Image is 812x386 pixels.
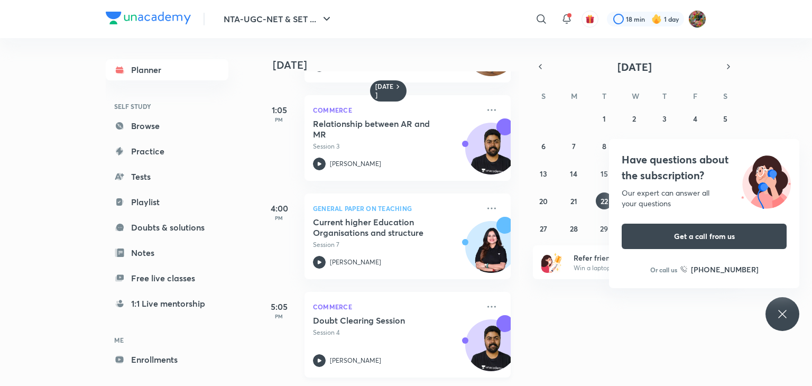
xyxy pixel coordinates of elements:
img: Kumkum Bhamra [688,10,706,28]
abbr: Saturday [723,91,727,101]
a: Browse [106,115,228,136]
img: referral [541,252,562,273]
button: July 11, 2025 [687,137,704,154]
img: Company Logo [106,12,191,24]
abbr: July 2, 2025 [632,114,636,124]
a: Planner [106,59,228,80]
img: Avatar [466,325,516,376]
button: [DATE] [548,59,721,74]
h6: [DATE] [375,82,394,99]
img: ttu_illustration_new.svg [733,152,799,209]
abbr: July 20, 2025 [539,196,548,206]
p: General Paper on Teaching [313,202,479,215]
abbr: July 28, 2025 [570,224,578,234]
abbr: July 29, 2025 [600,224,608,234]
h6: [PHONE_NUMBER] [691,264,759,275]
button: July 8, 2025 [596,137,613,154]
h4: [DATE] [273,59,521,71]
img: avatar [585,14,595,24]
button: July 15, 2025 [596,165,613,182]
a: [PHONE_NUMBER] [680,264,759,275]
button: July 13, 2025 [535,165,552,182]
h5: 1:05 [258,104,300,116]
abbr: July 7, 2025 [572,141,576,151]
h5: 5:05 [258,300,300,313]
a: Notes [106,242,228,263]
button: July 27, 2025 [535,220,552,237]
p: Commerce [313,300,479,313]
button: July 3, 2025 [656,110,673,127]
abbr: July 3, 2025 [662,114,667,124]
p: [PERSON_NAME] [330,159,381,169]
abbr: July 1, 2025 [603,114,606,124]
abbr: Wednesday [632,91,639,101]
p: Win a laptop, vouchers & more [574,263,704,273]
h6: SELF STUDY [106,97,228,115]
p: [PERSON_NAME] [330,356,381,365]
button: July 10, 2025 [656,137,673,154]
button: July 7, 2025 [565,137,582,154]
h6: ME [106,331,228,349]
button: July 5, 2025 [717,110,734,127]
abbr: July 13, 2025 [540,169,547,179]
p: Session 7 [313,240,479,250]
a: Free live classes [106,268,228,289]
a: Company Logo [106,12,191,27]
h5: 4:00 [258,202,300,215]
a: Playlist [106,191,228,213]
p: Or call us [650,265,677,274]
abbr: July 8, 2025 [602,141,606,151]
abbr: July 15, 2025 [601,169,608,179]
abbr: Monday [571,91,577,101]
abbr: July 4, 2025 [693,114,697,124]
p: Session 4 [313,328,479,337]
a: Practice [106,141,228,162]
img: streak [651,14,662,24]
button: July 2, 2025 [626,110,643,127]
div: Our expert can answer all your questions [622,188,787,209]
abbr: July 6, 2025 [541,141,546,151]
abbr: July 5, 2025 [723,114,727,124]
p: Session 3 [313,142,479,151]
button: Get a call from us [622,224,787,249]
abbr: Friday [693,91,697,101]
button: July 14, 2025 [565,165,582,182]
a: Doubts & solutions [106,217,228,238]
button: July 12, 2025 [717,137,734,154]
a: Tests [106,166,228,187]
button: July 22, 2025 [596,192,613,209]
abbr: Tuesday [602,91,606,101]
h4: Have questions about the subscription? [622,152,787,183]
button: July 20, 2025 [535,192,552,209]
p: PM [258,116,300,123]
abbr: July 14, 2025 [570,169,577,179]
img: Avatar [466,128,516,179]
button: July 6, 2025 [535,137,552,154]
a: Enrollments [106,349,228,370]
abbr: July 27, 2025 [540,224,547,234]
h6: Refer friends [574,252,704,263]
abbr: Thursday [662,91,667,101]
button: NTA-UGC-NET & SET ... [217,8,339,30]
p: PM [258,313,300,319]
img: Avatar [466,227,516,278]
span: [DATE] [617,60,652,74]
button: July 21, 2025 [565,192,582,209]
p: Commerce [313,104,479,116]
button: avatar [582,11,598,27]
button: July 4, 2025 [687,110,704,127]
button: July 1, 2025 [596,110,613,127]
abbr: July 22, 2025 [601,196,608,206]
h5: Current higher Education Organisations and structure [313,217,445,238]
p: [PERSON_NAME] [330,258,381,267]
p: PM [258,215,300,221]
button: July 28, 2025 [565,220,582,237]
a: 1:1 Live mentorship [106,293,228,314]
abbr: July 21, 2025 [570,196,577,206]
h5: Doubt Clearing Session [313,315,445,326]
h5: Relationship between AR and MR [313,118,445,140]
abbr: Sunday [541,91,546,101]
button: July 29, 2025 [596,220,613,237]
button: July 9, 2025 [626,137,643,154]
